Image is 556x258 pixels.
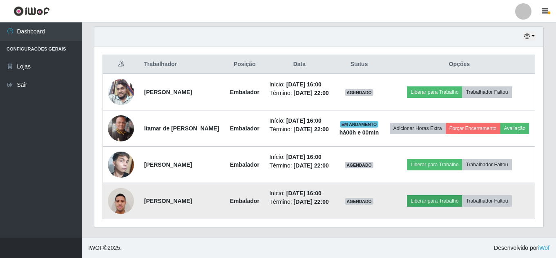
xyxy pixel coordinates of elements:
button: Liberar para Trabalho [407,86,462,98]
li: Término: [269,125,329,134]
strong: [PERSON_NAME] [144,198,192,204]
li: Início: [269,80,329,89]
time: [DATE] 16:00 [286,81,322,88]
img: 1741780922783.jpeg [108,143,134,186]
button: Liberar para Trabalho [407,159,462,170]
li: Início: [269,117,329,125]
strong: Itamar de [PERSON_NAME] [144,125,219,132]
th: Opções [384,55,535,74]
span: AGENDADO [345,162,373,168]
button: Liberar para Trabalho [407,195,462,207]
button: Trabalhador Faltou [462,159,511,170]
img: 1646132801088.jpeg [108,79,134,105]
a: iWof [538,245,549,251]
span: EM ANDAMENTO [340,121,379,128]
th: Posição [225,55,264,74]
button: Adicionar Horas Extra [390,123,446,134]
img: CoreUI Logo [13,6,50,16]
strong: Embalador [230,161,259,168]
button: Trabalhador Faltou [462,86,511,98]
time: [DATE] 16:00 [286,190,322,196]
span: AGENDADO [345,89,373,96]
li: Término: [269,89,329,97]
strong: [PERSON_NAME] [144,89,192,95]
th: Data [264,55,334,74]
li: Término: [269,161,329,170]
strong: Embalador [230,125,259,132]
time: [DATE] 22:00 [294,162,329,169]
strong: Embalador [230,198,259,204]
time: [DATE] 16:00 [286,117,322,124]
span: IWOF [88,245,103,251]
time: [DATE] 16:00 [286,154,322,160]
th: Status [334,55,384,74]
time: [DATE] 22:00 [294,198,329,205]
time: [DATE] 22:00 [294,90,329,96]
strong: [PERSON_NAME] [144,161,192,168]
li: Início: [269,153,329,161]
strong: há 00 h e 00 min [339,129,379,136]
th: Trabalhador [139,55,225,74]
button: Avaliação [500,123,529,134]
time: [DATE] 22:00 [294,126,329,132]
button: Trabalhador Faltou [462,195,511,207]
span: Desenvolvido por [494,244,549,252]
li: Término: [269,198,329,206]
strong: Embalador [230,89,259,95]
img: 1749045235898.jpeg [108,183,134,218]
button: Forçar Encerramento [446,123,500,134]
span: © 2025 . [88,244,122,252]
img: 1745442730986.jpeg [108,115,134,141]
li: Início: [269,189,329,198]
span: AGENDADO [345,198,373,205]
